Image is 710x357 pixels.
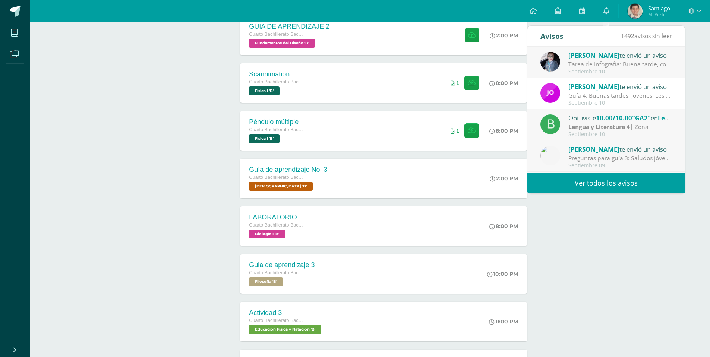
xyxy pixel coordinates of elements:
div: Scannimation [249,70,305,78]
span: avisos sin leer [621,32,672,40]
span: "GA2" [632,114,651,122]
span: Mi Perfil [648,11,670,18]
a: Ver todos los avisos [527,173,685,193]
span: Cuarto Bachillerato Bachillerato en CCLL con Orientación en Diseño Gráfico [249,222,305,228]
span: Cuarto Bachillerato Bachillerato en CCLL con Orientación en Diseño Gráfico [249,175,305,180]
img: 6614adf7432e56e5c9e182f11abb21f1.png [540,83,560,103]
span: 1 [456,80,459,86]
span: [PERSON_NAME] [568,145,619,154]
img: 0763504484c9044cbf5be1d5c74fd0dd.png [628,4,643,19]
div: Septiembre 09 [568,162,672,169]
div: Actividad 3 [249,309,323,317]
div: Archivos entregados [451,80,459,86]
div: 8:00 PM [489,127,518,134]
div: | Zona [568,123,672,131]
span: Física I 'B' [249,86,280,95]
div: Septiembre 10 [568,131,672,138]
span: Cuarto Bachillerato Bachillerato en CCLL con Orientación en Diseño Gráfico [249,79,305,85]
span: Biología I 'B' [249,230,285,238]
div: 2:00 PM [490,175,518,182]
div: LABORATORIO [249,214,305,221]
div: Péndulo múltiple [249,118,305,126]
div: Preguntas para guía 3: Saludos jóvenes, les comparto esta guía de preguntas que eben contestar pa... [568,154,672,162]
div: Obtuviste en [568,113,672,123]
span: 1 [456,128,459,134]
span: Educación Física y Natación 'B' [249,325,321,334]
div: Guía 4: Buenas tardes, jóvenes: Les recuerdo que aún hay grupos pendientes de entregar su trabajo... [568,91,672,100]
span: Fundamentos del Diseño 'B' [249,39,315,48]
span: Filosofía 'B' [249,277,283,286]
span: Cuarto Bachillerato Bachillerato en CCLL con Orientación en Diseño Gráfico [249,270,305,275]
span: Santiago [648,4,670,12]
span: Cuarto Bachillerato Bachillerato en CCLL con Orientación en Diseño Gráfico [249,32,305,37]
img: 702136d6d401d1cd4ce1c6f6778c2e49.png [540,52,560,72]
div: Avisos [540,26,564,46]
div: 8:00 PM [489,80,518,86]
span: Cuarto Bachillerato Bachillerato en CCLL con Orientación en Diseño Gráfico [249,318,305,323]
div: 2:00 PM [490,32,518,39]
div: Guia de aprendizaje 3 [249,261,315,269]
div: Tarea de Infografía: Buena tarde, con preocupación he notado que algunos alumnos no están entrega... [568,60,672,69]
strong: Lengua y Literatura 4 [568,123,630,131]
span: [PERSON_NAME] [568,82,619,91]
div: te envió un aviso [568,144,672,154]
div: te envió un aviso [568,50,672,60]
div: GUÍA DE APRENDIZAJE 2 [249,23,329,31]
span: 10.00/10.00 [596,114,632,122]
div: 11:00 PM [489,318,518,325]
span: Biblia 'B' [249,182,313,191]
div: 10:00 PM [487,271,518,277]
div: Archivos entregados [451,128,459,134]
img: 6dfd641176813817be49ede9ad67d1c4.png [540,146,560,165]
div: Guía de aprendizaje No. 3 [249,166,327,174]
div: Septiembre 10 [568,100,672,106]
div: te envió un aviso [568,82,672,91]
span: [PERSON_NAME] [568,51,619,60]
span: Física I 'B' [249,134,280,143]
div: Septiembre 10 [568,69,672,75]
span: 1492 [621,32,634,40]
div: 8:00 PM [489,223,518,230]
span: Cuarto Bachillerato Bachillerato en CCLL con Orientación en Diseño Gráfico [249,127,305,132]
